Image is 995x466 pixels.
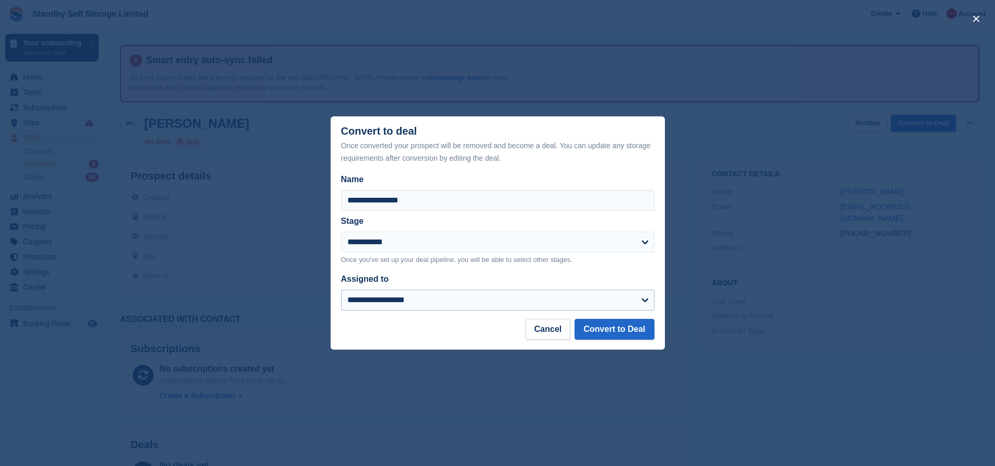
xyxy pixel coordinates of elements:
p: Once you've set up your deal pipeline, you will be able to select other stages. [341,255,654,265]
button: Convert to Deal [575,319,654,340]
div: Once converted your prospect will be removed and become a deal. You can update any storage requir... [341,139,654,164]
button: Cancel [525,319,570,340]
label: Name [341,173,654,186]
div: Convert to deal [341,125,654,164]
label: Assigned to [341,274,389,283]
button: close [968,10,985,27]
label: Stage [341,217,364,225]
